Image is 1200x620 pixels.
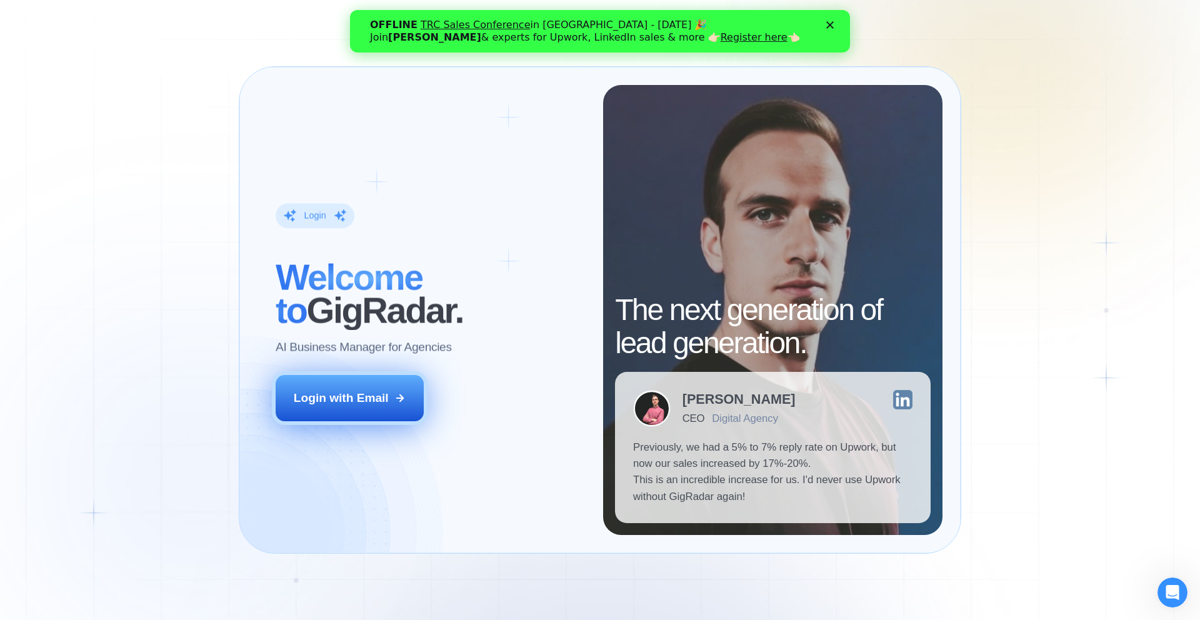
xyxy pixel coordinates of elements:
span: Welcome to [276,257,422,331]
iframe: Intercom live chat [1157,577,1187,607]
iframe: Intercom live chat banner [350,10,850,52]
div: [PERSON_NAME] [682,392,796,406]
button: Login with Email [276,375,424,421]
p: Previously, we had a 5% to 7% reply rate on Upwork, but now our sales increased by 17%-20%. This ... [633,439,912,506]
div: Digital Agency [712,412,778,424]
div: CEO [682,412,704,424]
div: Login [304,209,326,221]
h2: ‍ GigRadar. [276,261,585,327]
h2: The next generation of lead generation. [615,294,931,360]
div: Login with Email [294,390,389,406]
p: AI Business Manager for Agencies [276,339,452,355]
a: Register here [371,21,437,33]
div: Close [476,11,489,19]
